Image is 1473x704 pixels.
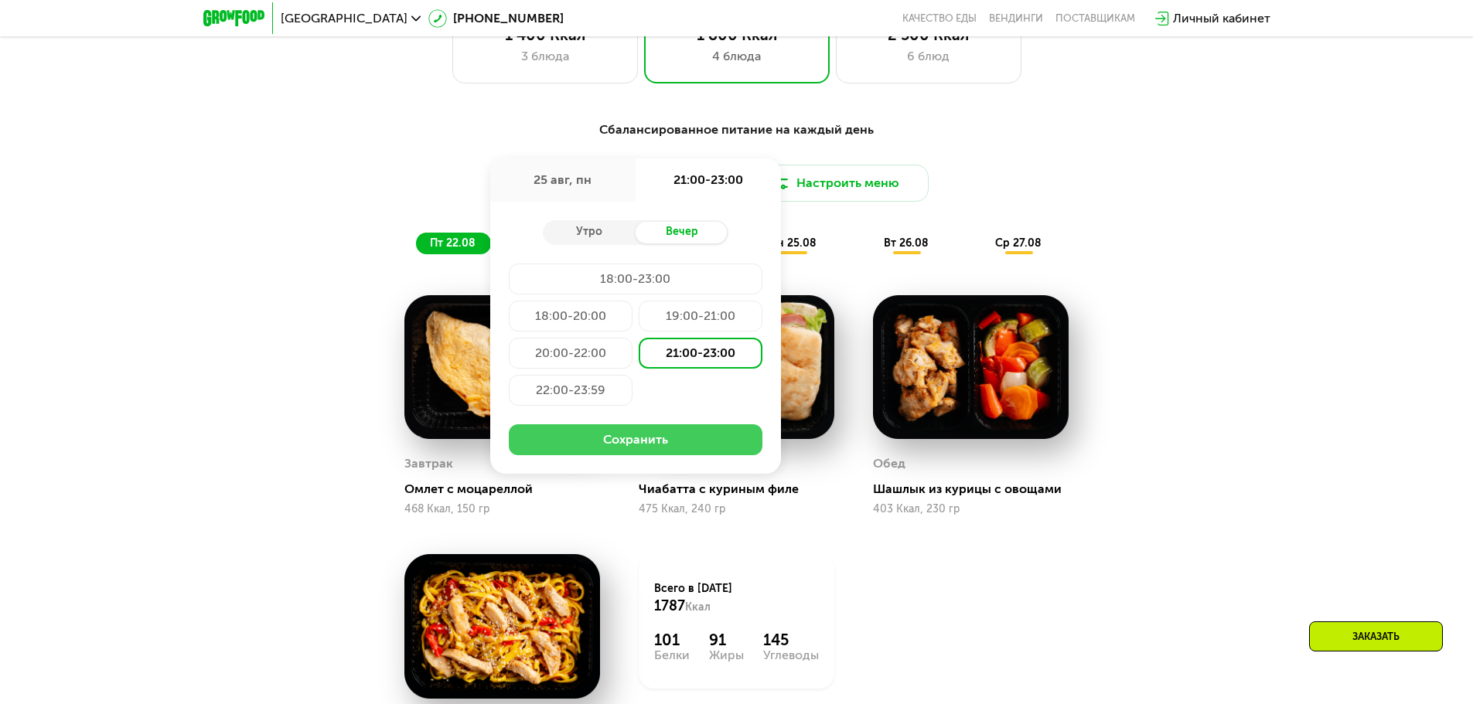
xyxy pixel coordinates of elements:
[873,481,1081,497] div: Шашлык из курицы с овощами
[743,165,929,202] button: Настроить меню
[852,47,1005,66] div: 6 блюд
[281,12,407,25] span: [GEOGRAPHIC_DATA]
[685,600,711,614] span: Ккал
[469,47,622,66] div: 3 блюда
[279,121,1195,140] div: Сбалансированное питание на каждый день
[995,236,1042,250] span: ср 27.08
[509,424,762,455] button: Сохранить
[636,222,728,243] div: Вечер
[654,597,685,614] span: 1787
[763,649,819,661] div: Углеводы
[509,375,633,406] div: 22:00-23:59
[873,452,905,475] div: Обед
[660,47,813,66] div: 4 блюда
[1309,621,1443,651] div: Заказать
[654,649,690,661] div: Белки
[763,631,819,649] div: 145
[639,481,847,497] div: Чиабатта с куриным филе
[902,12,977,25] a: Качество еды
[430,236,476,250] span: пт 22.08
[1173,9,1270,28] div: Личный кабинет
[884,236,929,250] span: вт 26.08
[509,301,633,332] div: 18:00-20:00
[1055,12,1135,25] div: поставщикам
[509,338,633,369] div: 20:00-22:00
[769,236,817,250] span: пн 25.08
[709,649,744,661] div: Жиры
[709,631,744,649] div: 91
[428,9,564,28] a: [PHONE_NUMBER]
[989,12,1043,25] a: Вендинги
[873,503,1069,515] div: 403 Ккал, 230 гр
[543,222,636,243] div: Утро
[639,338,762,369] div: 21:00-23:00
[404,503,600,515] div: 468 Ккал, 150 гр
[490,158,636,202] div: 25 авг, пн
[654,581,819,615] div: Всего в [DATE]
[636,158,781,202] div: 21:00-23:00
[639,503,834,515] div: 475 Ккал, 240 гр
[639,301,762,332] div: 19:00-21:00
[404,481,612,497] div: Омлет с моцареллой
[404,452,453,475] div: Завтрак
[654,631,690,649] div: 101
[509,264,762,294] div: 18:00-23:00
